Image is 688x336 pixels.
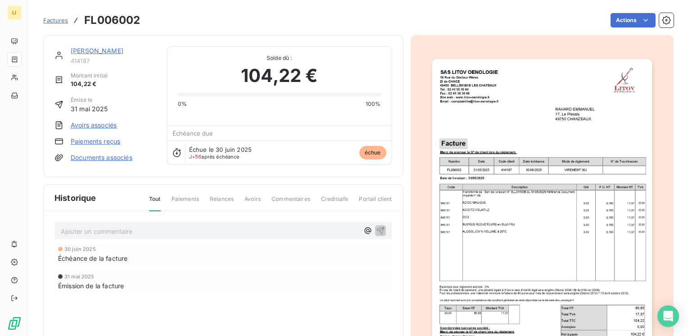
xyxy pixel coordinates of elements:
[657,305,679,327] div: Open Intercom Messenger
[7,5,22,20] div: LI
[71,57,156,64] span: 414187
[64,274,95,279] span: 31 mai 2025
[359,146,386,159] span: échue
[71,96,108,104] span: Émise le
[172,195,199,210] span: Paiements
[71,104,108,114] span: 31 mai 2025
[71,137,120,146] a: Paiements reçus
[84,12,140,28] h3: FL006002
[611,13,656,27] button: Actions
[321,195,349,210] span: Creditsafe
[71,80,108,89] span: 104,22 €
[210,195,234,210] span: Relances
[189,146,252,153] span: Échue le 30 juin 2025
[71,47,123,54] a: [PERSON_NAME]
[241,62,317,89] span: 104,22 €
[71,153,132,162] a: Documents associés
[149,195,161,211] span: Tout
[244,195,261,210] span: Avoirs
[58,281,124,291] span: Émission de la facture
[178,100,187,108] span: 0%
[71,121,117,130] a: Avoirs associés
[54,192,96,204] span: Historique
[64,246,96,252] span: 30 juin 2025
[178,54,381,62] span: Solde dû :
[189,154,202,160] span: J+56
[58,254,127,263] span: Échéance de la facture
[366,100,381,108] span: 100%
[172,130,213,137] span: Échéance due
[71,72,108,80] span: Montant initial
[43,17,68,24] span: Factures
[189,154,240,159] span: après échéance
[7,316,22,331] img: Logo LeanPay
[272,195,310,210] span: Commentaires
[43,16,68,25] a: Factures
[359,195,392,210] span: Portail client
